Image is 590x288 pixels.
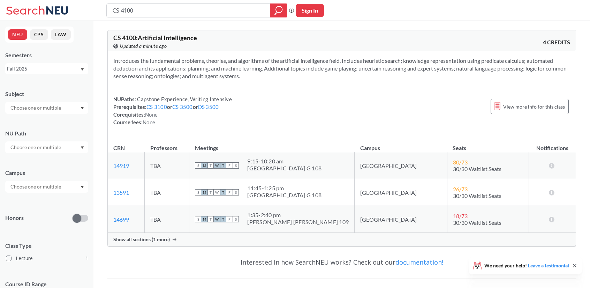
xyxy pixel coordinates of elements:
[233,189,239,195] span: S
[145,152,189,179] td: TBA
[7,143,66,152] input: Choose one or multiple
[453,219,501,226] span: 30/30 Waitlist Seats
[113,189,129,196] a: 13591
[226,216,233,222] span: F
[220,162,226,169] span: T
[195,216,201,222] span: S
[112,5,265,16] input: Class, professor, course number, "phrase"
[453,213,468,219] span: 18 / 73
[30,29,48,40] button: CPS
[214,162,220,169] span: W
[543,38,570,46] span: 4 CREDITS
[233,216,239,222] span: S
[453,186,468,192] span: 26 / 73
[247,158,322,165] div: 9:15 - 10:20 am
[8,29,27,40] button: NEU
[113,236,170,243] span: Show all sections (1 more)
[355,137,447,152] th: Campus
[355,152,447,179] td: [GEOGRAPHIC_DATA]
[189,137,355,152] th: Meetings
[85,254,88,262] span: 1
[81,68,84,71] svg: Dropdown arrow
[447,137,529,152] th: Seats
[247,192,322,199] div: [GEOGRAPHIC_DATA] G 108
[113,162,129,169] a: 14919
[5,63,88,74] div: Fall 2025Dropdown arrow
[453,192,501,199] span: 30/30 Waitlist Seats
[7,104,66,112] input: Choose one or multiple
[145,111,158,118] span: None
[81,186,84,189] svg: Dropdown arrow
[395,258,443,266] a: documentation!
[107,252,576,272] div: Interested in how SearchNEU works? Check out our
[5,130,88,137] div: NU Path
[5,141,88,153] div: Dropdown arrow
[270,3,287,17] div: magnifying glass
[5,51,88,59] div: Semesters
[201,162,207,169] span: M
[214,216,220,222] span: W
[453,165,501,172] span: 30/30 Waitlist Seats
[81,146,84,149] svg: Dropdown arrow
[201,189,207,195] span: M
[145,179,189,206] td: TBA
[484,263,569,268] span: We need your help!
[220,216,226,222] span: T
[172,104,193,110] a: CS 3500
[453,159,468,165] span: 30 / 73
[355,179,447,206] td: [GEOGRAPHIC_DATA]
[220,189,226,195] span: T
[143,119,155,125] span: None
[120,42,167,50] span: Updated a minute ago
[145,137,189,152] th: Professors
[207,162,214,169] span: T
[51,29,71,40] button: LAW
[113,144,125,152] div: CRN
[503,102,565,111] span: View more info for this class
[113,34,197,42] span: CS 4100 : Artificial Intelligence
[81,107,84,110] svg: Dropdown arrow
[136,96,232,102] span: Capstone Experience, Writing Intensive
[247,165,322,172] div: [GEOGRAPHIC_DATA] G 108
[146,104,167,110] a: CS 3100
[201,216,207,222] span: M
[529,137,576,152] th: Notifications
[247,185,322,192] div: 11:45 - 1:25 pm
[145,206,189,233] td: TBA
[226,189,233,195] span: F
[355,206,447,233] td: [GEOGRAPHIC_DATA]
[5,214,24,222] p: Honors
[113,57,570,80] section: Introduces the fundamental problems, theories, and algorithms of the artificial intelligence fiel...
[5,102,88,114] div: Dropdown arrow
[7,65,80,73] div: Fall 2025
[113,95,232,126] div: NUPaths: Prerequisites: or or Corequisites: Course fees:
[207,216,214,222] span: T
[198,104,219,110] a: DS 3500
[6,254,88,263] label: Lecture
[5,90,88,98] div: Subject
[226,162,233,169] span: F
[195,189,201,195] span: S
[5,181,88,193] div: Dropdown arrow
[247,212,349,219] div: 1:35 - 2:40 pm
[247,219,349,226] div: [PERSON_NAME] [PERSON_NAME] 109
[233,162,239,169] span: S
[5,169,88,177] div: Campus
[113,216,129,223] a: 14699
[5,242,88,250] span: Class Type
[108,233,576,246] div: Show all sections (1 more)
[7,183,66,191] input: Choose one or multiple
[207,189,214,195] span: T
[296,4,324,17] button: Sign In
[274,6,283,15] svg: magnifying glass
[195,162,201,169] span: S
[528,263,569,268] a: Leave a testimonial
[214,189,220,195] span: W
